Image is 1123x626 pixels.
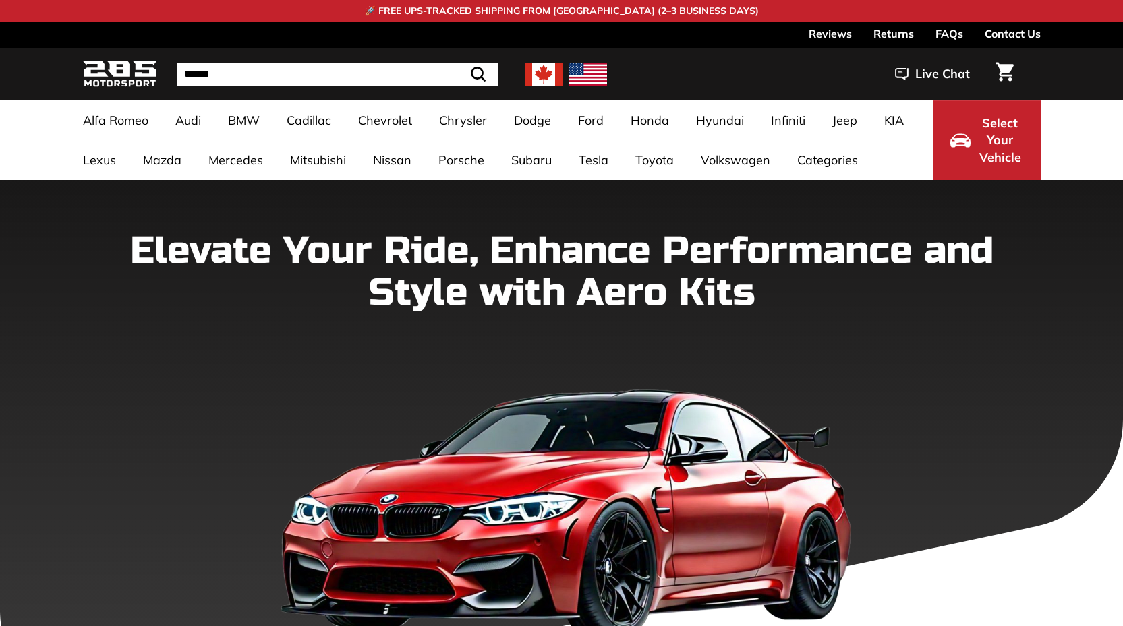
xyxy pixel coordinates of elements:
a: Alfa Romeo [69,100,162,140]
a: FAQs [935,22,963,45]
a: Lexus [69,140,129,180]
a: BMW [214,100,273,140]
a: Mercedes [195,140,277,180]
a: Mitsubishi [277,140,359,180]
input: Search [177,63,498,86]
a: Ford [565,100,617,140]
a: Cadillac [273,100,345,140]
a: Subaru [498,140,565,180]
a: Audi [162,100,214,140]
a: Nissan [359,140,425,180]
p: 🚀 FREE UPS-TRACKED SHIPPING FROM [GEOGRAPHIC_DATA] (2–3 BUSINESS DAYS) [364,4,759,18]
a: Tesla [565,140,622,180]
a: Infiniti [757,100,819,140]
a: Jeep [819,100,871,140]
a: Chrysler [426,100,500,140]
h1: Elevate Your Ride, Enhance Performance and Style with Aero Kits [83,230,1041,313]
button: Select Your Vehicle [933,100,1041,180]
a: Returns [873,22,914,45]
a: Porsche [425,140,498,180]
img: Logo_285_Motorsport_areodynamics_components [83,59,157,90]
a: Reviews [809,22,852,45]
a: Categories [784,140,871,180]
span: Select Your Vehicle [977,115,1023,166]
a: Toyota [622,140,687,180]
a: KIA [871,100,917,140]
span: Live Chat [915,65,970,83]
a: Chevrolet [345,100,426,140]
a: Cart [987,51,1022,97]
a: Honda [617,100,683,140]
a: Mazda [129,140,195,180]
a: Contact Us [985,22,1041,45]
a: Hyundai [683,100,757,140]
a: Volkswagen [687,140,784,180]
a: Dodge [500,100,565,140]
button: Live Chat [877,57,987,91]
